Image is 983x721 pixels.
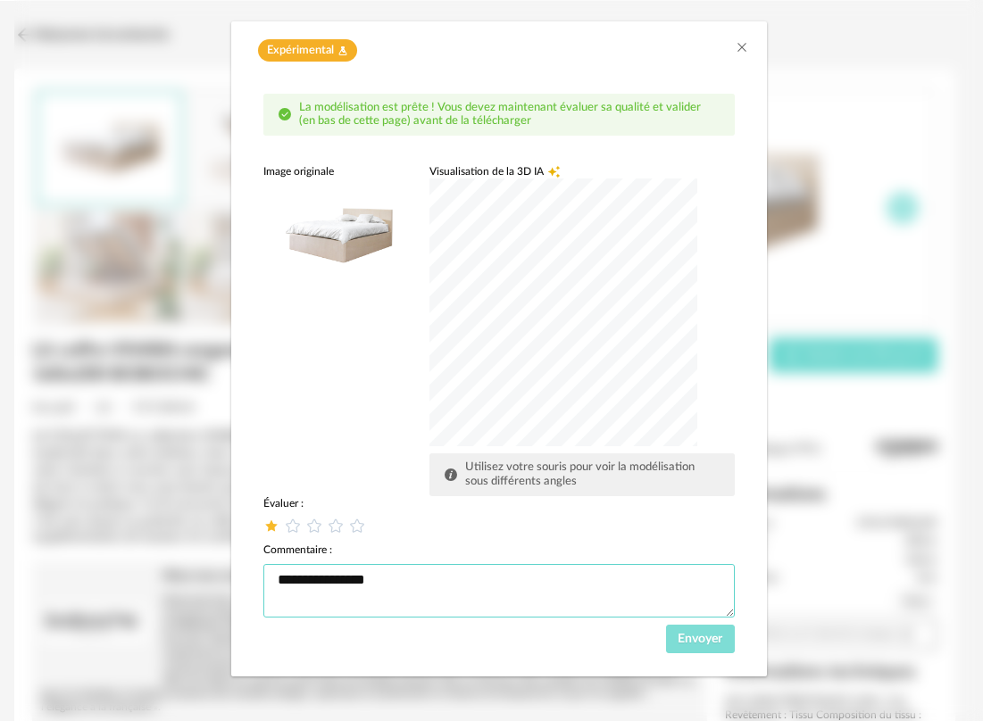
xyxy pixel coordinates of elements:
[267,43,334,58] span: Expérimental
[678,633,722,645] span: Envoyer
[735,39,749,58] button: Close
[263,178,416,293] img: neutral background
[263,164,416,178] div: Image originale
[429,164,544,178] span: Visualisation de la 3D IA
[547,164,561,178] span: Creation icon
[299,102,701,128] span: La modélisation est prête ! Vous devez maintenant évaluer sa qualité et valider (en bas de cette ...
[263,496,735,510] div: Évaluer :
[263,543,735,557] div: Commentaire :
[666,625,735,653] button: Envoyer
[231,21,767,675] div: dialog
[465,461,695,487] span: Utilisez votre souris pour voir la modélisation sous différents angles
[337,43,348,58] span: Flask icon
